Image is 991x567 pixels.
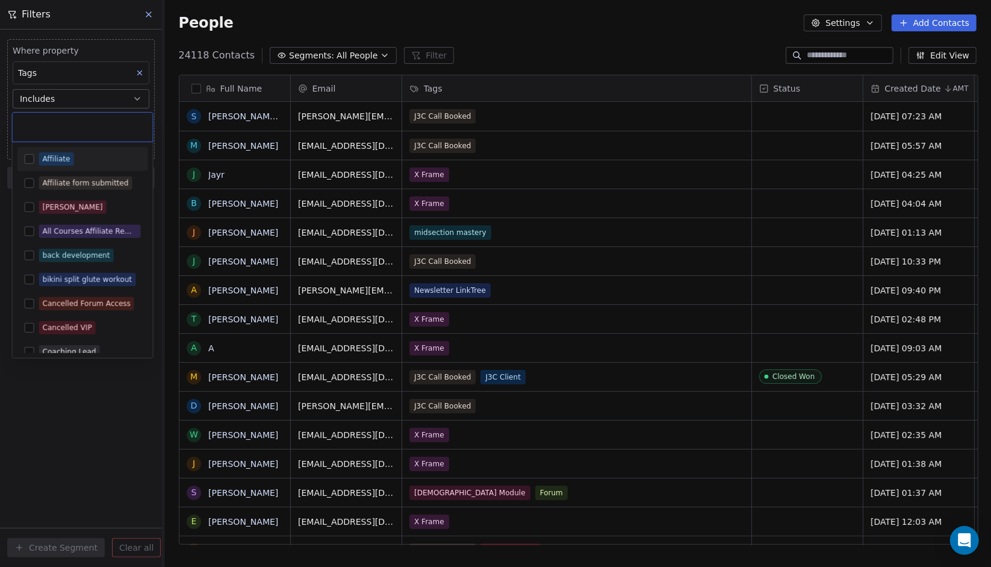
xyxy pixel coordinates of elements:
div: Coaching Lead [43,346,96,357]
div: Affiliate form submitted [43,178,129,189]
div: bikini split glute workout [43,274,132,285]
div: [PERSON_NAME] [43,202,103,213]
div: back development [43,250,110,261]
div: All Courses Affiliate Reminder [43,226,137,237]
div: Cancelled Forum Access [43,298,131,309]
div: Affiliate [43,154,70,164]
div: Cancelled VIP [43,322,92,333]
